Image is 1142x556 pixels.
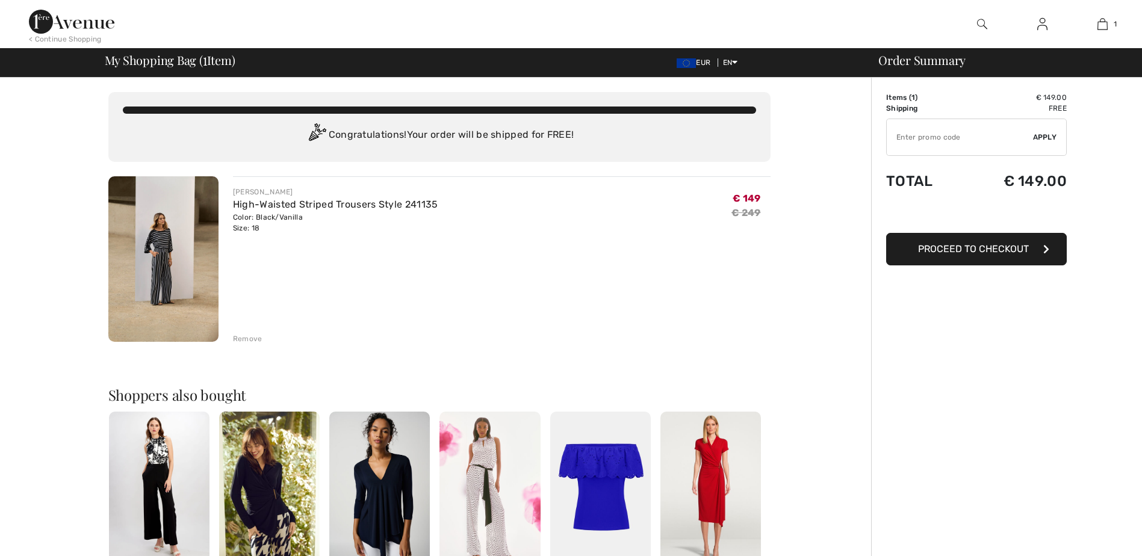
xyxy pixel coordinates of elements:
[864,54,1135,66] div: Order Summary
[105,54,235,66] span: My Shopping Bag ( Item)
[911,93,915,102] span: 1
[1073,17,1132,31] a: 1
[1028,17,1057,32] a: Sign In
[1097,17,1108,31] img: My Bag
[887,119,1033,155] input: Promo code
[677,58,696,68] img: Euro
[886,202,1067,229] iframe: PayPal
[731,207,761,218] s: € 249
[886,233,1067,265] button: Proceed to Checkout
[886,103,963,114] td: Shipping
[108,388,771,402] h2: Shoppers also bought
[963,103,1067,114] td: Free
[123,123,756,147] div: Congratulations! Your order will be shipped for FREE!
[963,161,1067,202] td: € 149.00
[733,193,761,204] span: € 149
[203,51,207,67] span: 1
[677,58,715,67] span: EUR
[977,17,987,31] img: search the website
[1114,19,1117,29] span: 1
[1037,17,1047,31] img: My Info
[963,92,1067,103] td: € 149.00
[1033,132,1057,143] span: Apply
[233,212,438,233] div: Color: Black/Vanilla Size: 18
[723,58,738,67] span: EN
[233,333,262,344] div: Remove
[233,199,438,210] a: High-Waisted Striped Trousers Style 241135
[886,161,963,202] td: Total
[233,187,438,197] div: [PERSON_NAME]
[886,92,963,103] td: Items ( )
[918,243,1029,255] span: Proceed to Checkout
[305,123,329,147] img: Congratulation2.svg
[108,176,219,342] img: High-Waisted Striped Trousers Style 241135
[29,10,114,34] img: 1ère Avenue
[29,34,102,45] div: < Continue Shopping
